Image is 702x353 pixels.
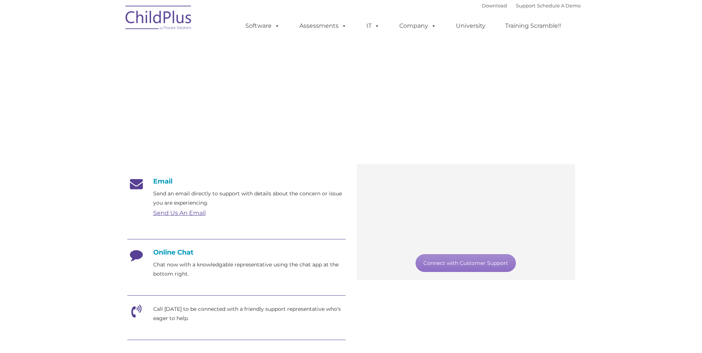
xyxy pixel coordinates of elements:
a: Download [482,3,507,9]
a: University [449,19,493,33]
a: Software [238,19,287,33]
a: IT [359,19,387,33]
h4: Email [127,177,346,185]
a: Connect with Customer Support [416,254,516,272]
a: Support [516,3,535,9]
h4: Online Chat [127,248,346,256]
a: Send Us An Email [153,209,206,216]
img: ChildPlus by Procare Solutions [122,0,196,37]
p: Send an email directly to support with details about the concern or issue you are experiencing. [153,189,346,208]
p: Chat now with a knowledgable representative using the chat app at the bottom right. [153,260,346,279]
p: Call [DATE] to be connected with a friendly support representative who's eager to help. [153,305,346,323]
a: Training Scramble!! [498,19,568,33]
a: Schedule A Demo [537,3,581,9]
font: | [482,3,581,9]
a: Assessments [292,19,354,33]
a: Company [392,19,444,33]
